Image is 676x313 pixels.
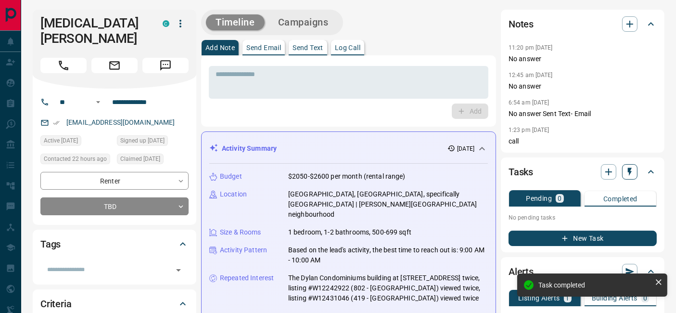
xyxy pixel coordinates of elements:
[40,233,189,256] div: Tags
[288,227,411,237] p: 1 bedroom, 1-2 bathrooms, 500-699 sqft
[509,81,657,91] p: No answer
[220,171,242,182] p: Budget
[509,16,534,32] h2: Notes
[222,143,277,154] p: Activity Summary
[509,264,534,279] h2: Alerts
[40,296,72,312] h2: Criteria
[538,281,651,289] div: Task completed
[120,154,160,164] span: Claimed [DATE]
[40,135,112,149] div: Sun Oct 12 2025
[220,245,267,255] p: Activity Pattern
[509,136,657,146] p: call
[40,58,87,73] span: Call
[288,171,406,182] p: $2050-$2600 per month (rental range)
[44,154,107,164] span: Contacted 22 hours ago
[117,135,189,149] div: Sun Oct 12 2025
[603,196,638,202] p: Completed
[509,99,549,106] p: 6:54 am [DATE]
[206,14,265,30] button: Timeline
[268,14,338,30] button: Campaigns
[40,172,189,190] div: Renter
[509,127,549,133] p: 1:23 pm [DATE]
[509,260,657,283] div: Alerts
[288,245,488,265] p: Based on the lead's activity, the best time to reach out is: 9:00 AM - 10:00 AM
[142,58,189,73] span: Message
[509,54,657,64] p: No answer
[288,273,488,303] p: The Dylan Condominiums building at [STREET_ADDRESS] twice, listing #W12242922 (802 - [GEOGRAPHIC_...
[40,15,148,46] h1: [MEDICAL_DATA][PERSON_NAME]
[509,72,553,78] p: 12:45 am [DATE]
[558,195,561,202] p: 0
[117,154,189,167] div: Sun Oct 12 2025
[509,44,553,51] p: 11:20 pm [DATE]
[66,118,175,126] a: [EMAIL_ADDRESS][DOMAIN_NAME]
[526,195,552,202] p: Pending
[172,263,185,277] button: Open
[40,154,112,167] div: Wed Oct 15 2025
[163,20,169,27] div: condos.ca
[509,210,657,225] p: No pending tasks
[220,227,261,237] p: Size & Rooms
[91,58,138,73] span: Email
[288,189,488,220] p: [GEOGRAPHIC_DATA], [GEOGRAPHIC_DATA], specifically [GEOGRAPHIC_DATA] | [PERSON_NAME][GEOGRAPHIC_D...
[220,189,247,199] p: Location
[457,144,474,153] p: [DATE]
[53,119,60,126] svg: Email Verified
[509,109,657,119] p: No answer Sent Text- Email
[220,273,274,283] p: Repeated Interest
[246,44,281,51] p: Send Email
[509,164,533,180] h2: Tasks
[40,197,189,215] div: TBD
[205,44,235,51] p: Add Note
[509,231,657,246] button: New Task
[293,44,323,51] p: Send Text
[209,140,488,157] div: Activity Summary[DATE]
[40,236,61,252] h2: Tags
[335,44,360,51] p: Log Call
[509,13,657,36] div: Notes
[120,136,165,145] span: Signed up [DATE]
[92,96,104,108] button: Open
[44,136,78,145] span: Active [DATE]
[509,160,657,183] div: Tasks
